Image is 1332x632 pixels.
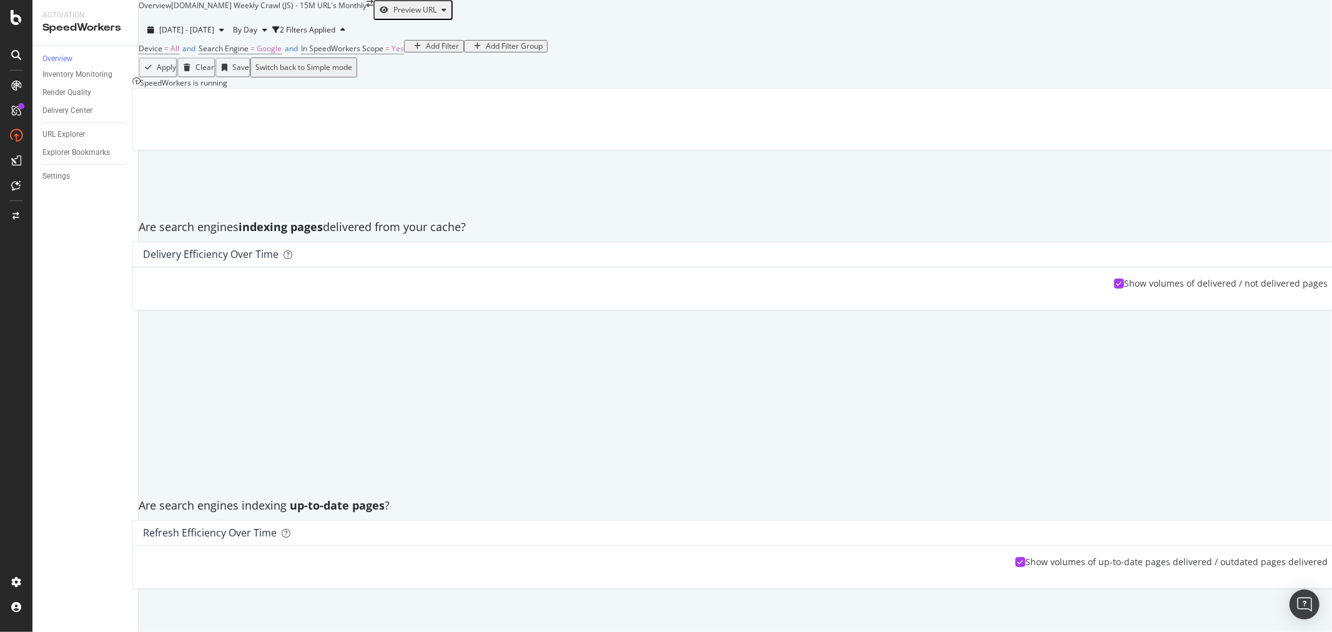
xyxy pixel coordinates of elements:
div: Add Filter [426,42,459,51]
div: Show volumes of delivered / not delivered pages [1124,277,1328,290]
span: and [182,43,195,54]
div: Activation [42,10,128,21]
span: = [385,43,390,54]
span: [DATE] - [DATE] [159,24,214,35]
button: [DATE] - [DATE] [139,24,233,36]
a: Settings [42,170,129,183]
a: Overview [42,53,129,66]
button: Apply [139,57,177,77]
span: Device [139,43,162,54]
div: Show volumes of up-to-date pages delivered / outdated pages delivered [1025,556,1328,568]
button: Add Filter Group [464,40,548,52]
button: Switch back to Simple mode [250,57,357,77]
div: Switch back to Simple mode [255,63,352,72]
span: and [285,43,298,54]
div: Apply [157,63,176,72]
span: By Day [233,24,257,35]
div: SpeedWorkers [42,21,128,35]
a: Explorer Bookmarks [42,146,129,159]
div: Delivery Center [42,104,92,117]
div: Inventory Monitoring [42,68,112,81]
strong: indexing pages [239,219,323,234]
button: Add Filter [404,40,464,52]
div: Save [232,63,249,72]
div: Add Filter Group [486,42,543,51]
span: In SpeedWorkers Scope [301,43,383,54]
span: All [170,43,179,54]
button: Clear [177,57,215,77]
span: Google [257,43,282,54]
span: Search Engine [199,43,249,54]
span: = [250,43,255,54]
a: URL Explorer [42,128,129,141]
span: = [164,43,169,54]
span: Yes [392,43,404,54]
div: Render Quality [42,86,91,99]
strong: up-to-date pages [290,498,385,513]
div: URL Explorer [42,128,85,141]
div: Settings [42,170,70,183]
button: By Day [233,20,272,40]
a: Render Quality [42,86,129,99]
a: Delivery Center [42,104,129,117]
div: Overview [42,54,72,64]
div: Explorer Bookmarks [42,146,110,159]
button: 2 Filters Applied [272,20,350,40]
div: 2 Filters Applied [280,24,335,35]
div: Refresh Efficiency over time [143,526,277,539]
div: Delivery Efficiency over time [143,248,279,260]
div: Clear [195,63,214,72]
div: Preview URL [393,6,437,14]
button: Save [215,57,250,77]
div: SpeedWorkers is running [140,77,227,88]
a: Inventory Monitoring [42,68,129,81]
div: Open Intercom Messenger [1290,590,1320,620]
